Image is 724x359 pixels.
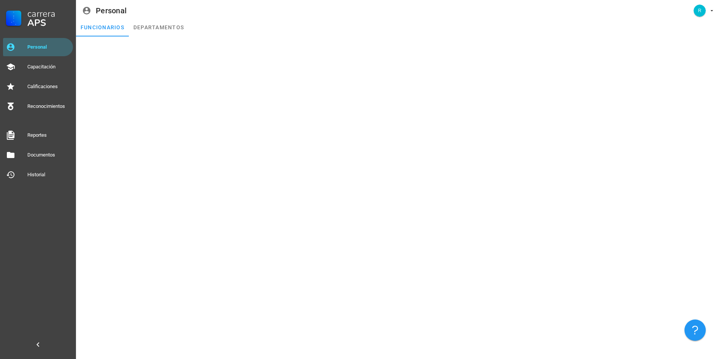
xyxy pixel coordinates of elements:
div: Personal [27,44,70,50]
div: APS [27,18,70,27]
div: avatar [694,5,706,17]
div: Carrera [27,9,70,18]
a: Capacitación [3,58,73,76]
button: avatar [689,4,718,17]
a: Reportes [3,126,73,144]
div: Documentos [27,152,70,158]
div: Reconocimientos [27,103,70,109]
div: Capacitación [27,64,70,70]
a: departamentos [129,18,189,36]
a: Reconocimientos [3,97,73,115]
div: Calificaciones [27,84,70,90]
a: Calificaciones [3,77,73,96]
div: Historial [27,172,70,178]
div: Reportes [27,132,70,138]
a: Documentos [3,146,73,164]
div: Personal [96,6,127,15]
a: funcionarios [76,18,129,36]
a: Personal [3,38,73,56]
a: Historial [3,166,73,184]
